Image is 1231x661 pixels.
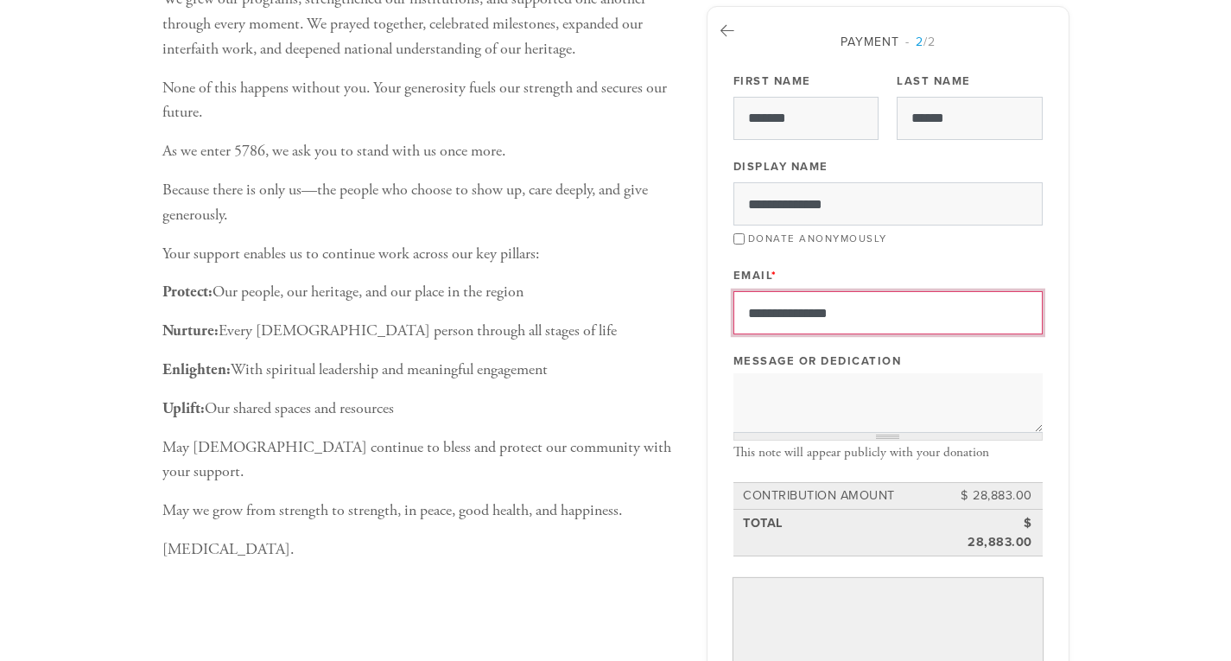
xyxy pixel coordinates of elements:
[905,35,936,49] span: /2
[162,178,681,228] p: Because there is only us—the people who choose to show up, care deeply, and give generously.
[162,359,231,379] b: Enlighten:
[162,397,681,422] p: Our shared spaces and resources
[162,282,213,302] b: Protect:
[733,268,777,283] label: Email
[162,398,205,418] b: Uplift:
[916,35,923,49] span: 2
[733,73,811,89] label: First Name
[162,139,681,164] p: As we enter 5786, we ask you to stand with us once more.
[162,358,681,383] p: With spiritual leadership and meaningful engagement
[162,499,681,524] p: May we grow from strength to strength, in peace, good health, and happiness.
[733,159,828,175] label: Display Name
[733,33,1043,51] div: Payment
[748,232,887,245] label: Donate Anonymously
[162,537,681,562] p: [MEDICAL_DATA].
[162,76,681,126] p: None of this happens without you. Your generosity fuels our strength and secures our future.
[162,280,681,305] p: Our people, our heritage, and our place in the region
[162,321,219,340] b: Nurture:
[733,445,1043,461] div: This note will appear publicly with your donation
[733,353,902,369] label: Message or dedication
[162,242,681,267] p: Your support enables us to continue work across our key pillars:
[957,484,1035,508] td: $ 28,883.00
[957,512,1035,554] td: $ 28,883.00
[771,269,777,283] span: This field is required.
[897,73,971,89] label: Last Name
[740,484,957,508] td: Contribution Amount
[162,435,681,486] p: May [DEMOGRAPHIC_DATA] continue to bless and protect our community with your support.
[162,319,681,344] p: Every [DEMOGRAPHIC_DATA] person through all stages of life
[740,512,957,554] td: Total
